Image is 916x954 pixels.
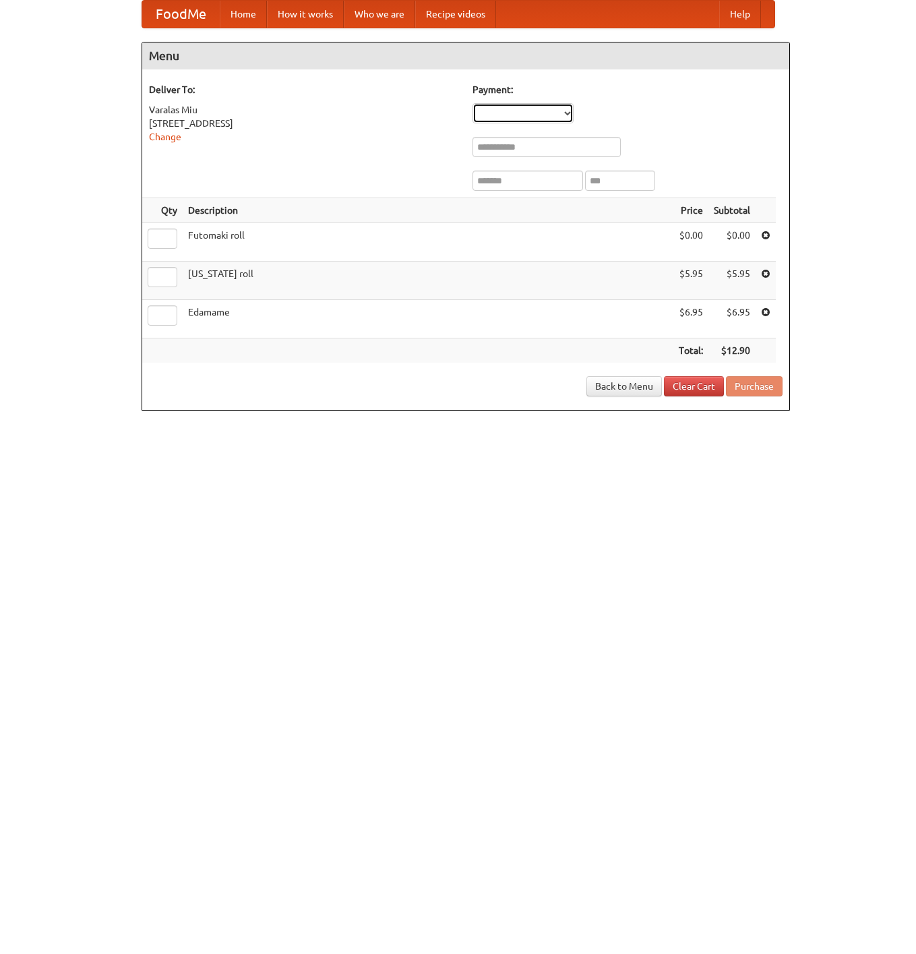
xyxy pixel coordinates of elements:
a: Home [220,1,267,28]
th: $12.90 [708,338,756,363]
a: Who we are [344,1,415,28]
th: Total: [673,338,708,363]
h4: Menu [142,42,789,69]
div: Varalas Miu [149,103,459,117]
h5: Payment: [472,83,783,96]
a: Back to Menu [586,376,662,396]
a: Recipe videos [415,1,496,28]
td: $0.00 [708,223,756,262]
th: Qty [142,198,183,223]
td: Futomaki roll [183,223,673,262]
a: How it works [267,1,344,28]
td: $5.95 [673,262,708,300]
h5: Deliver To: [149,83,459,96]
div: [STREET_ADDRESS] [149,117,459,130]
th: Subtotal [708,198,756,223]
td: $6.95 [673,300,708,338]
th: Price [673,198,708,223]
button: Purchase [726,376,783,396]
td: $6.95 [708,300,756,338]
td: Edamame [183,300,673,338]
a: Change [149,131,181,142]
td: [US_STATE] roll [183,262,673,300]
td: $5.95 [708,262,756,300]
a: Clear Cart [664,376,724,396]
a: Help [719,1,761,28]
a: FoodMe [142,1,220,28]
td: $0.00 [673,223,708,262]
th: Description [183,198,673,223]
